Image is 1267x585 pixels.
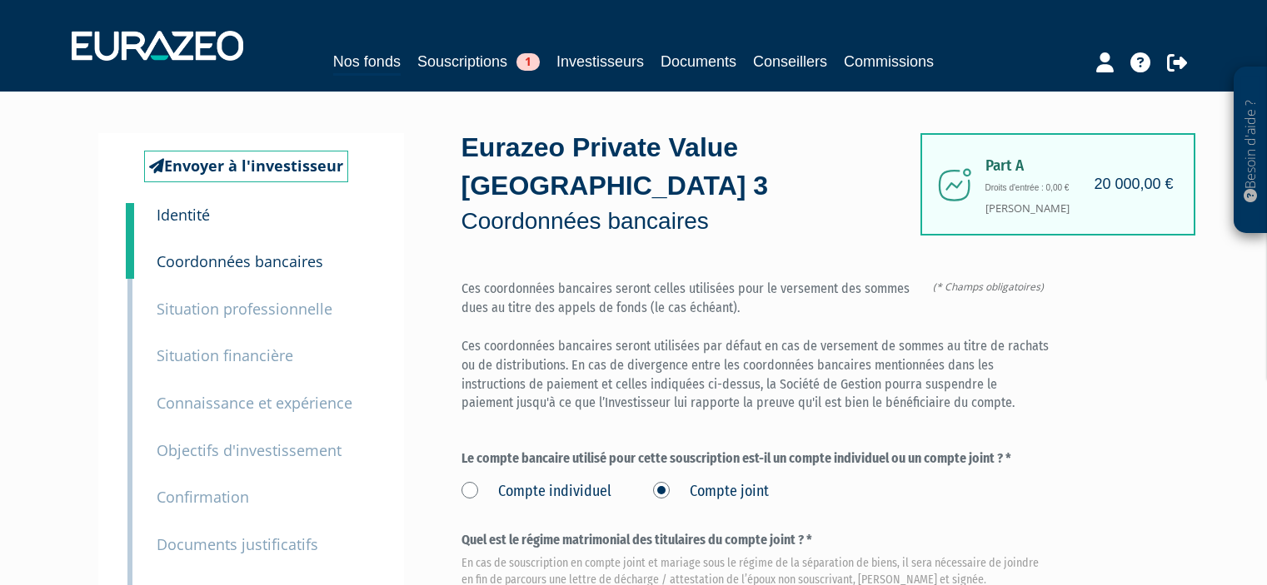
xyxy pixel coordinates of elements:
[126,203,134,236] a: 1
[157,345,293,365] small: Situation financière
[661,50,736,73] a: Documents
[461,205,920,238] p: Coordonnées bancaires
[933,280,1051,294] span: (* Champs obligatoires)
[753,50,827,73] a: Conseillers
[157,534,318,554] small: Documents justificatifs
[144,151,348,182] a: Envoyer à l'investisseur
[985,183,1169,192] h6: Droits d'entrée : 0,00 €
[157,440,342,460] small: Objectifs d'investissement
[417,50,540,73] a: Souscriptions1
[333,50,401,76] a: Nos fonds
[844,50,934,73] a: Commissions
[461,449,1051,468] label: Le compte bancaire utilisé pour cette souscription est-il un compte individuel ou un compte joint...
[920,133,1195,235] div: [PERSON_NAME]
[157,487,249,507] small: Confirmation
[157,205,210,225] small: Identité
[461,280,1051,413] p: Ces coordonnées bancaires seront celles utilisées pour le versement des sommes dues au titre des ...
[1094,176,1173,193] h4: 20 000,00 €
[516,53,540,71] span: 1
[461,481,611,503] label: Compte individuel
[461,531,1051,583] label: Quel est le régime matrimonial des titulaires du compte joint ? *
[157,393,352,413] small: Connaissance et expérience
[461,129,920,238] div: Eurazeo Private Value [GEOGRAPHIC_DATA] 3
[985,157,1169,175] span: Part A
[157,251,323,271] small: Coordonnées bancaires
[126,227,134,279] a: 2
[653,481,769,503] label: Compte joint
[556,50,644,73] a: Investisseurs
[157,299,332,319] small: Situation professionnelle
[72,31,243,61] img: 1732889491-logotype_eurazeo_blanc_rvb.png
[1241,76,1260,226] p: Besoin d'aide ?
